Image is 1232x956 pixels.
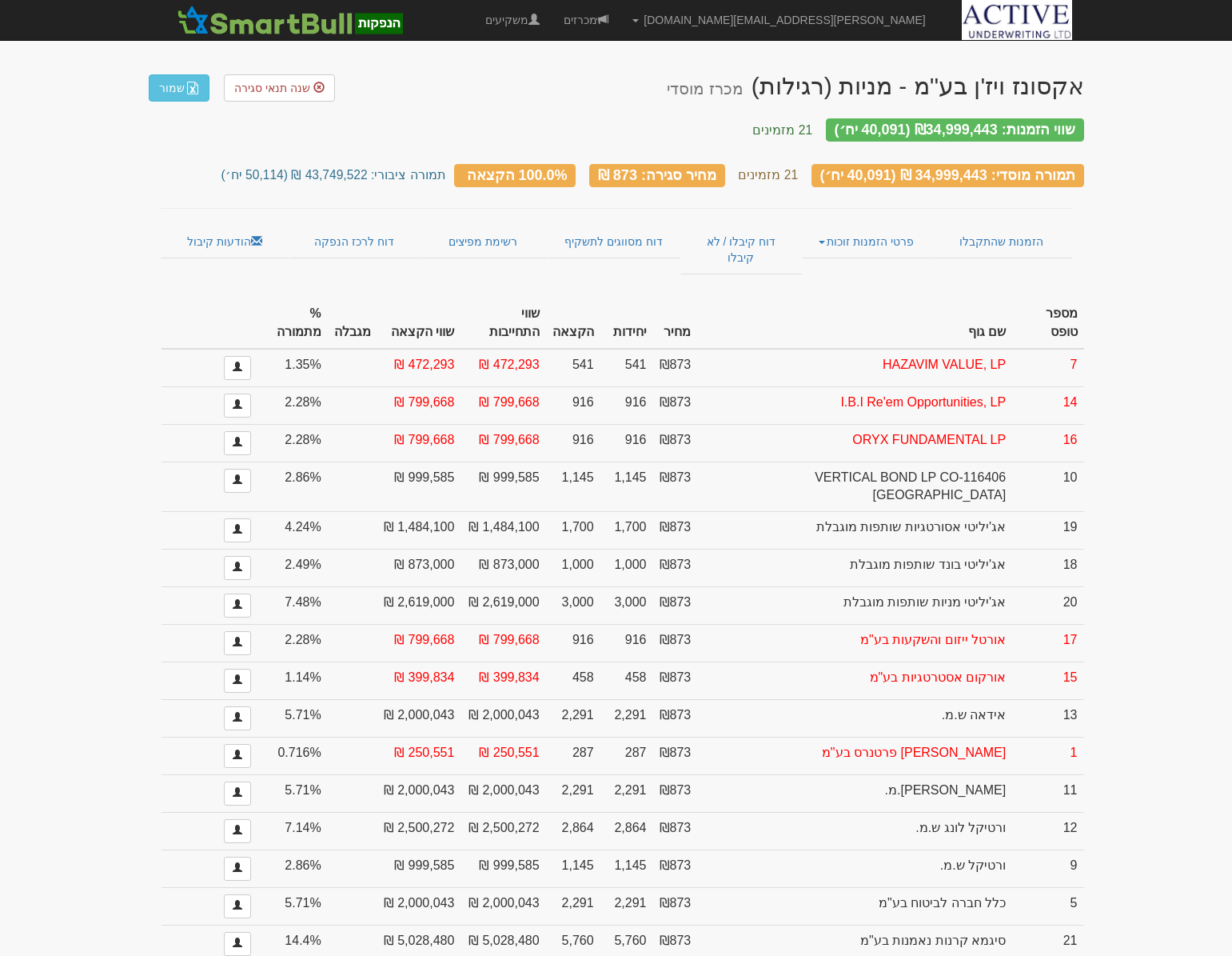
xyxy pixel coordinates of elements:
th: מחיר [653,298,698,349]
td: אג'יליטי בונד שותפות מוגבלת [697,550,1012,587]
td: 1.35% [257,349,328,387]
td: ORYX FUNDAMENTAL LP [697,424,1012,462]
td: ₪873 [653,512,698,550]
td: [PERSON_NAME] פרטנרס בע''מ [697,738,1012,775]
td: ₪873 [653,550,698,587]
a: רשימת מפיצים [418,225,546,258]
img: excel-file-white.png [186,82,199,94]
td: 1,700 [546,512,600,550]
td: 250,551 ₪ [377,738,461,775]
td: 1,000 [546,550,600,587]
td: 799,668 ₪ [461,424,545,462]
div: שווי הזמנות: ₪34,999,443 (40,091 יח׳) [826,118,1084,142]
td: 17 [1012,625,1083,662]
th: שווי התחייבות [461,298,545,349]
td: VERTICAL BOND LP CO-116406 [GEOGRAPHIC_DATA] [697,462,1012,512]
td: ורטיקל לונג ש.מ. [697,813,1012,850]
a: הודעות קיבול [161,225,289,258]
th: שם גוף [697,298,1012,349]
td: 2,500,272 ₪ [461,813,545,850]
td: 2.49% [257,550,328,587]
td: 2,000,043 ₪ [461,888,545,926]
div: תמורה מוסדי: 34,999,443 ₪ (40,091 יח׳) [811,164,1084,187]
td: 12 [1012,813,1083,850]
td: 5.71% [257,775,328,813]
td: ₪873 [653,349,698,387]
td: 916 [546,625,600,662]
td: 2,000,043 ₪ [461,700,545,738]
td: I.B.I Re'em Opportunities, LP [697,386,1012,424]
a: שנה תנאי סגירה [224,74,335,102]
td: 1,145 [600,462,653,512]
td: ₪873 [653,625,698,662]
td: 2,000,043 ₪ [461,775,545,813]
small: 21 מזמינים [752,123,812,137]
td: 2.86% [257,850,328,888]
td: 10 [1012,462,1083,512]
th: שווי הקצאה [377,298,461,349]
td: 399,834 ₪ [461,662,545,700]
td: 799,668 ₪ [461,386,545,424]
div: מחיר סגירה: 873 ₪ [589,164,725,187]
td: 287 [600,738,653,775]
td: 5.71% [257,888,328,926]
td: אורקום אסטרטגיות בע"מ [697,662,1012,700]
th: מגבלה [328,298,377,349]
td: 2,864 [546,813,600,850]
td: 9 [1012,850,1083,888]
td: 16 [1012,424,1083,462]
td: אורטל ייזום והשקעות בע"מ [697,625,1012,662]
td: 472,293 ₪ [377,349,461,387]
td: 916 [600,386,653,424]
td: 916 [600,424,653,462]
td: 916 [546,424,600,462]
td: ₪873 [653,888,698,926]
td: 1,145 [546,462,600,512]
td: 1,700 [600,512,653,550]
td: 799,668 ₪ [377,625,461,662]
td: ₪873 [653,424,698,462]
a: דוח קיבלו / לא קיבלו [680,225,801,274]
td: 15 [1012,662,1083,700]
td: 19 [1012,512,1083,550]
td: 873,000 ₪ [461,550,545,587]
td: ₪873 [653,462,698,512]
td: 799,668 ₪ [461,625,545,662]
td: 2,291 [600,700,653,738]
td: 999,585 ₪ [377,462,461,512]
td: 2,291 [600,775,653,813]
a: דוח לרכז הנפקה [289,225,418,258]
a: דוח מסווגים לתשקיף [547,225,680,258]
td: 541 [600,349,653,387]
td: ₪873 [653,738,698,775]
td: 916 [600,625,653,662]
td: 2.28% [257,424,328,462]
td: 1,484,100 ₪ [377,512,461,550]
td: ₪873 [653,700,698,738]
th: יחידות [600,298,653,349]
td: ₪873 [653,775,698,813]
td: 2,864 [600,813,653,850]
td: ₪873 [653,386,698,424]
span: שנה תנאי סגירה [234,82,310,94]
td: 999,585 ₪ [461,850,545,888]
small: מכרז מוסדי [667,80,743,98]
td: 3,000 [600,587,653,625]
td: 458 [600,662,653,700]
td: 873,000 ₪ [377,550,461,587]
td: 472,293 ₪ [461,349,545,387]
td: 2,291 [600,888,653,926]
img: סמארטבול - מערכת לניהול הנפקות [173,4,408,36]
td: 2,291 [546,700,600,738]
td: 2,000,043 ₪ [377,888,461,926]
td: 916 [546,386,600,424]
td: 1 [1012,738,1083,775]
a: הזמנות שהתקבלו [931,225,1071,258]
td: 541 [546,349,600,387]
td: 7.48% [257,587,328,625]
td: אג'יליטי אסורטגיות שותפות מוגבלת [697,512,1012,550]
td: כלל חברה לביטוח בע"מ [697,888,1012,926]
td: 2,619,000 ₪ [377,587,461,625]
td: 20 [1012,587,1083,625]
td: 13 [1012,700,1083,738]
